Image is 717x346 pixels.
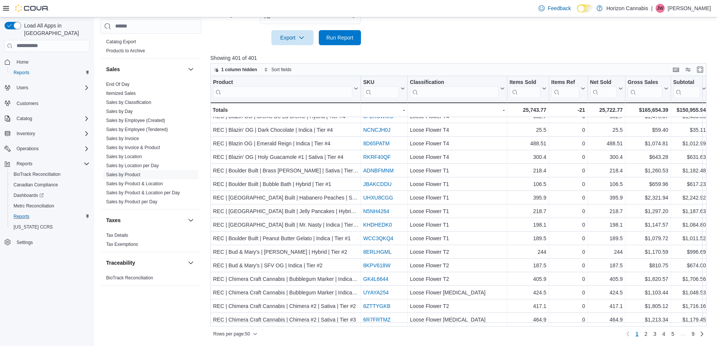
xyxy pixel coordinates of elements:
div: Loose Flower T4 [410,152,505,162]
a: 8KPV618W [363,262,390,268]
a: Sales by Employee (Tendered) [106,127,168,132]
div: $1,260.53 [627,166,668,175]
span: 2 [644,330,647,338]
div: 417.1 [510,302,547,311]
button: Metrc Reconciliation [8,201,93,211]
button: Rows per page:50 [210,329,260,338]
div: 25,743.77 [510,105,547,114]
div: REC | Chimera Craft Cannabis | Chimera #2 | Sativa | Tier #2 [213,302,358,311]
span: Customers [17,101,38,107]
button: Run Report [319,30,361,45]
span: Sales by Product & Location [106,181,163,187]
a: JBAKCDDU [363,181,391,187]
a: Products to Archive [106,48,145,53]
div: $659.96 [627,180,668,189]
div: -21 [551,105,585,114]
div: 0 [551,261,585,270]
span: 1 [635,330,638,338]
span: Inventory [14,129,90,138]
div: $1,084.80 [673,220,706,229]
div: $1,706.56 [673,274,706,284]
h3: Sales [106,66,120,73]
div: REC | Blazin OG | Emerald Reign | Indica | Tier #4 [213,139,358,148]
div: REC | Bud & Mary's | [PERSON_NAME] | Hybrid | Tier #2 [213,247,358,256]
div: 682.7 [510,112,547,121]
div: Gross Sales [627,79,662,86]
div: SKU [363,79,399,86]
div: Product [213,79,352,86]
div: $1,470.37 [627,112,668,121]
div: 0 [551,152,585,162]
div: $810.75 [627,261,668,270]
div: Totals [213,105,358,114]
div: 218.7 [590,207,623,216]
a: Sales by Product & Location per Day [106,190,180,195]
div: Loose Flower T1 [410,180,505,189]
button: Inventory [14,129,38,138]
div: Sales [100,80,201,209]
button: SKU [363,79,405,98]
a: Metrc Reconciliation [11,201,57,210]
div: Items Ref [551,79,579,98]
div: 395.9 [510,193,547,202]
span: Feedback [548,5,571,12]
div: Items Sold [510,79,540,86]
button: Sales [186,65,195,74]
nav: Complex example [5,53,90,267]
div: $1,011.52 [673,234,706,243]
div: 682.7 [590,112,623,121]
span: Washington CCRS [11,223,90,232]
div: $35.11 [673,125,706,134]
span: Sales by Location per Day [106,163,159,169]
p: | [651,4,653,13]
span: Canadian Compliance [11,180,90,189]
p: Showing 401 of 401 [210,54,712,62]
div: 187.5 [590,261,623,270]
span: Reports [14,159,90,168]
a: 8ERLHGML [363,249,391,255]
span: 5 [671,330,674,338]
span: Reports [11,212,90,221]
div: $165,654.39 [627,105,668,114]
a: Catalog Export [106,39,136,44]
button: Home [2,56,93,67]
span: End Of Day [106,81,129,87]
a: Sales by Classification [106,100,151,105]
button: Reports [8,211,93,222]
a: Page 3 of 9 [650,328,659,340]
input: Dark Mode [577,5,593,12]
div: REC | Blazin OG | Creme De La Creme | Hybrid | Tier #4 [213,112,358,121]
a: BioTrack Reconciliation [106,275,153,280]
a: 8D65PATM [363,140,390,146]
button: Traceability [186,258,195,267]
div: $59.40 [627,125,668,134]
div: 424.5 [590,288,623,297]
a: Customers [14,99,41,108]
a: End Of Day [106,82,129,87]
button: Keyboard shortcuts [671,65,680,74]
button: Taxes [186,216,195,225]
button: BioTrack Reconciliation [8,169,93,180]
div: Items Ref [551,79,579,86]
div: 189.5 [510,234,547,243]
div: 187.5 [510,261,547,270]
div: Loose Flower T4 [410,112,505,121]
button: Items Sold [510,79,547,98]
a: Tax Exemptions [106,242,138,247]
div: $1,187.63 [673,207,706,216]
a: Sales by Location [106,154,142,159]
span: Dashboards [14,192,44,198]
div: 424.5 [510,288,547,297]
span: Sales by Invoice & Product [106,145,160,151]
span: Sales by Product & Location per Day [106,190,180,196]
span: Catalog Export [106,39,136,45]
div: 25.5 [590,125,623,134]
a: Page 4 of 9 [659,328,668,340]
div: Loose Flower T2 [410,261,505,270]
div: Loose Flower T1 [410,193,505,202]
div: $643.28 [627,152,668,162]
button: Reports [2,159,93,169]
a: Feedback [536,1,574,16]
a: UHXU8CGG [363,195,393,201]
div: 244 [510,247,547,256]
